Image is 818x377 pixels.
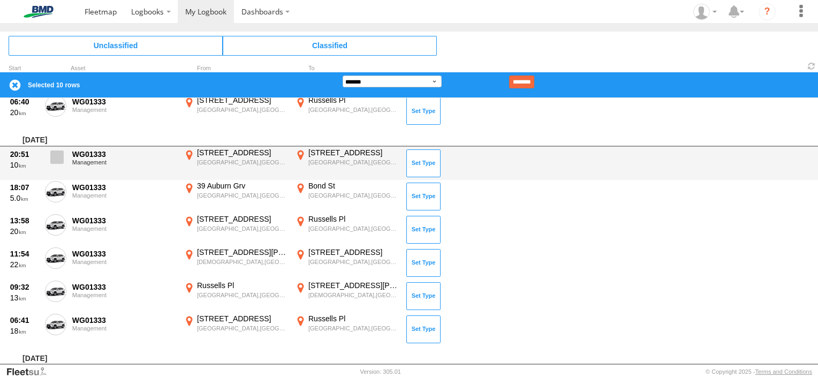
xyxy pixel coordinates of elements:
div: Management [72,259,176,265]
a: Visit our Website [6,366,55,377]
div: [GEOGRAPHIC_DATA],[GEOGRAPHIC_DATA] [308,258,399,266]
div: Bond St [308,181,399,191]
div: [STREET_ADDRESS][PERSON_NAME] [308,281,399,290]
button: Click to Set [406,97,441,125]
div: 22 [10,260,39,269]
label: Clear Selection [9,79,21,92]
div: To [293,66,400,71]
div: WG01333 [72,183,176,192]
div: [STREET_ADDRESS] [197,314,287,323]
div: Management [72,159,176,165]
div: [GEOGRAPHIC_DATA],[GEOGRAPHIC_DATA] [308,225,399,232]
div: [STREET_ADDRESS][PERSON_NAME] [197,247,287,257]
label: Click to View Event Location [182,314,289,345]
div: From [182,66,289,71]
label: Click to View Event Location [293,148,400,179]
div: 20:51 [10,149,39,159]
button: Click to Set [406,183,441,210]
div: Alyssa Willder [690,4,721,20]
div: 5.0 [10,193,39,203]
div: Russells Pl [308,314,399,323]
div: 20 [10,108,39,117]
div: Management [72,325,176,331]
button: Click to Set [406,149,441,177]
label: Click to View Event Location [182,214,289,245]
label: Click to View Event Location [182,181,289,212]
div: 39 Auburn Grv [197,181,287,191]
label: Click to View Event Location [293,281,400,312]
label: Click to View Event Location [293,95,400,126]
button: Click to Set [406,216,441,244]
div: Russells Pl [308,95,399,105]
div: [GEOGRAPHIC_DATA],[GEOGRAPHIC_DATA] [308,106,399,114]
div: Russells Pl [308,214,399,224]
div: [GEOGRAPHIC_DATA],[GEOGRAPHIC_DATA] [197,325,287,332]
div: Management [72,225,176,232]
div: [STREET_ADDRESS] [197,214,287,224]
div: [GEOGRAPHIC_DATA],[GEOGRAPHIC_DATA] [197,291,287,299]
div: 09:32 [10,282,39,292]
div: © Copyright 2025 - [706,368,812,375]
div: [STREET_ADDRESS] [308,247,399,257]
button: Click to Set [406,282,441,310]
div: WG01333 [72,282,176,292]
div: WG01333 [72,216,176,225]
div: [GEOGRAPHIC_DATA],[GEOGRAPHIC_DATA] [308,192,399,199]
div: Management [72,192,176,199]
div: 20 [10,227,39,236]
div: [GEOGRAPHIC_DATA],[GEOGRAPHIC_DATA] [197,106,287,114]
label: Click to View Event Location [182,148,289,179]
div: [GEOGRAPHIC_DATA],[GEOGRAPHIC_DATA] [308,159,399,166]
div: Click to Sort [9,66,41,71]
span: Click to view Unclassified Trips [9,36,223,55]
label: Click to View Event Location [293,181,400,212]
i: ? [759,3,776,20]
div: Management [72,292,176,298]
button: Click to Set [406,249,441,277]
div: 06:40 [10,97,39,107]
div: [STREET_ADDRESS] [197,148,287,157]
div: WG01333 [72,97,176,107]
div: 06:41 [10,315,39,325]
div: 10 [10,160,39,170]
div: Russells Pl [197,281,287,290]
div: 18 [10,326,39,336]
div: Management [72,107,176,113]
label: Click to View Event Location [293,247,400,278]
div: [GEOGRAPHIC_DATA],[GEOGRAPHIC_DATA] [197,192,287,199]
div: WG01333 [72,149,176,159]
label: Click to View Event Location [293,314,400,345]
button: Click to Set [406,315,441,343]
a: Terms and Conditions [755,368,812,375]
div: Asset [71,66,178,71]
label: Click to View Event Location [182,95,289,126]
div: [DEMOGRAPHIC_DATA],[GEOGRAPHIC_DATA] [197,258,287,266]
div: [DEMOGRAPHIC_DATA],[GEOGRAPHIC_DATA] [308,291,399,299]
span: Click to view Classified Trips [223,36,437,55]
div: WG01333 [72,249,176,259]
div: 18:07 [10,183,39,192]
label: Click to View Event Location [293,214,400,245]
div: [STREET_ADDRESS] [308,148,399,157]
div: [STREET_ADDRESS] [197,95,287,105]
label: Click to View Event Location [182,281,289,312]
div: [GEOGRAPHIC_DATA],[GEOGRAPHIC_DATA] [197,159,287,166]
img: bmd-logo.svg [11,6,66,18]
label: Click to View Event Location [182,247,289,278]
div: WG01333 [72,315,176,325]
div: 11:54 [10,249,39,259]
div: 13:58 [10,216,39,225]
div: [GEOGRAPHIC_DATA],[GEOGRAPHIC_DATA] [197,225,287,232]
div: 13 [10,293,39,303]
div: [GEOGRAPHIC_DATA],[GEOGRAPHIC_DATA] [308,325,399,332]
div: Version: 305.01 [360,368,401,375]
span: Refresh [805,61,818,71]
